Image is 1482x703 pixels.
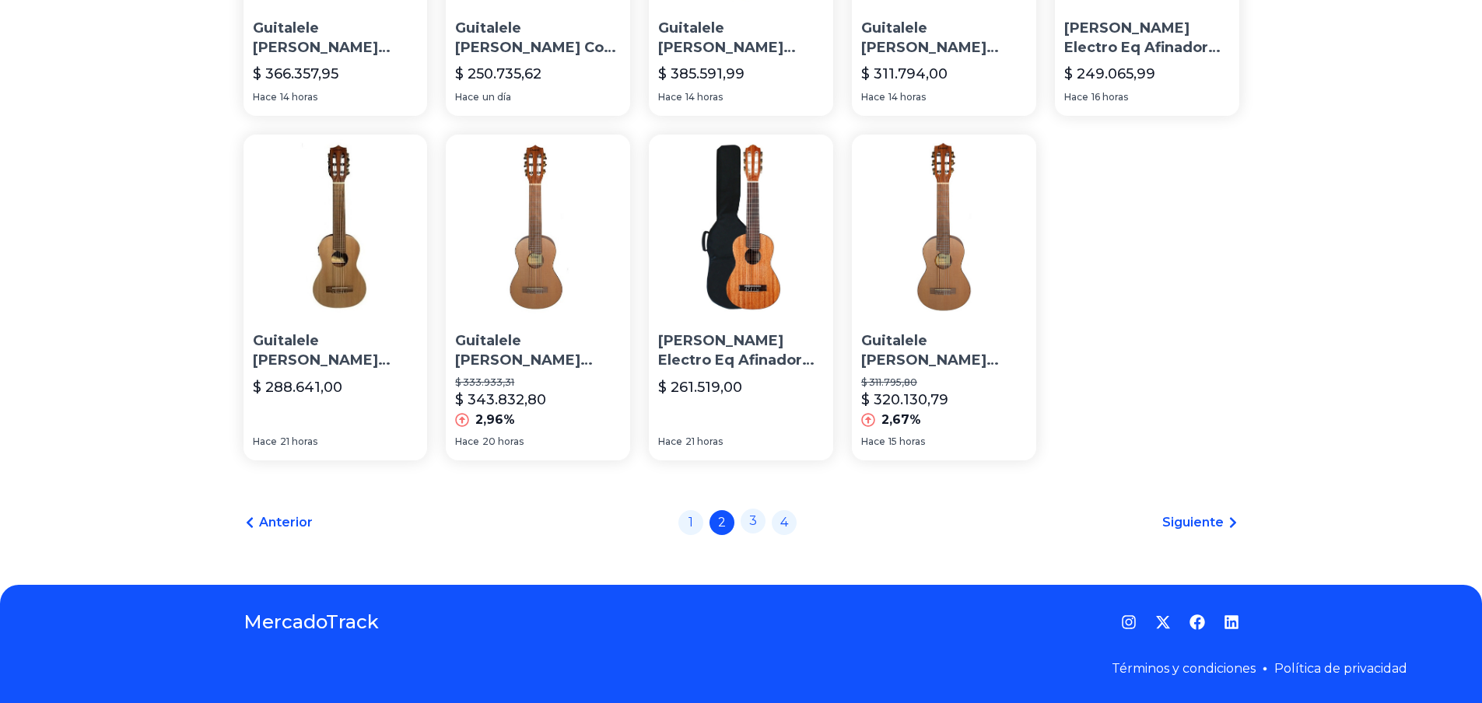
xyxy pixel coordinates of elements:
span: 16 horas [1091,91,1128,103]
p: Guitalele [PERSON_NAME] Gll31n Mahogany Macizo En Caja [253,19,419,58]
p: $ 250.735,62 [455,63,541,85]
a: 1 [678,510,703,535]
img: Guitalele Leonard Electro Eq Afinador Gll20 Natural Mahogany [649,135,833,319]
span: Hace [861,435,885,448]
span: Siguiente [1162,513,1224,532]
span: 14 horas [685,91,723,103]
a: Política de privacidad [1274,661,1407,676]
p: $ 366.357,95 [253,63,338,85]
a: 3 [741,509,766,533]
p: Guitalele [PERSON_NAME] Electro Eq Afinador Gll21 Natural Rosewood [253,331,419,370]
span: 14 horas [280,91,317,103]
span: Hace [455,91,479,103]
p: $ 311.794,00 [861,63,948,85]
a: Términos y condiciones [1112,661,1256,676]
p: $ 249.065,99 [1064,63,1155,85]
a: Guitalele Leonard Gll31n Natural Mate Mahogany MacizoGuitalele [PERSON_NAME] Gll31n Natural Mate ... [852,135,1036,460]
a: Facebook [1189,614,1205,630]
a: Guitalele Leonard Gll31n Natural Mate Mahogany Macizo CuotaGuitalele [PERSON_NAME] Gll31n Natural... [446,135,630,460]
span: 21 horas [685,435,723,448]
p: $ 261.519,00 [658,376,742,398]
p: 2,96% [475,411,515,429]
span: Hace [658,91,682,103]
span: Hace [861,91,885,103]
p: [PERSON_NAME] Electro Eq Afinador Gll20 Natural Mahogany [1064,19,1230,58]
span: 15 horas [888,435,925,448]
span: Hace [455,435,479,448]
a: Guitalele Leonard Electro Eq Afinador Gll21 Natural RosewoodGuitalele [PERSON_NAME] Electro Eq Af... [243,135,428,460]
p: $ 343.832,80 [455,389,546,411]
p: $ 333.933,31 [455,376,621,389]
span: un día [482,91,511,103]
a: Anterior [243,513,313,532]
p: Guitalele [PERSON_NAME] Gll31n Mahogany Macizo Caja Cerrada [861,19,1027,58]
img: Guitalele Leonard Gll31n Natural Mate Mahogany Macizo [852,135,1036,319]
span: Anterior [259,513,313,532]
span: 20 horas [482,435,524,448]
p: $ 311.795,80 [861,376,1027,389]
img: Guitalele Leonard Electro Eq Afinador Gll21 Natural Rosewood [243,135,428,319]
p: $ 320.130,79 [861,389,948,411]
a: Siguiente [1162,513,1239,532]
span: Hace [1064,91,1088,103]
a: Guitalele Leonard Electro Eq Afinador Gll20 Natural Mahogany[PERSON_NAME] Electro Eq Afinador Gll... [649,135,833,460]
span: 14 horas [888,91,926,103]
p: Guitalele [PERSON_NAME] Con Ecualizador Y Afinador Natural Mate [455,19,621,58]
p: $ 385.591,99 [658,63,745,85]
a: 4 [772,510,797,535]
p: 2,67% [881,411,921,429]
p: $ 288.641,00 [253,376,342,398]
a: MercadoTrack [243,610,379,635]
p: Guitalele [PERSON_NAME] Gll31n Natural Mate Mahogany Macizo Cuota [455,331,621,370]
img: Guitalele Leonard Gll31n Natural Mate Mahogany Macizo Cuota [446,135,630,319]
a: LinkedIn [1224,614,1239,630]
a: Instagram [1121,614,1137,630]
p: [PERSON_NAME] Electro Eq Afinador Gll20 Natural Mahogany [658,331,824,370]
span: 21 horas [280,435,317,448]
span: Hace [658,435,682,448]
p: Guitalele [PERSON_NAME] Electroacustico Mahogany Macizo [658,19,824,58]
p: Guitalele [PERSON_NAME] Gll31n Natural Mate Mahogany Macizo [861,331,1027,370]
span: Hace [253,435,277,448]
span: Hace [253,91,277,103]
a: Twitter [1155,614,1171,630]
